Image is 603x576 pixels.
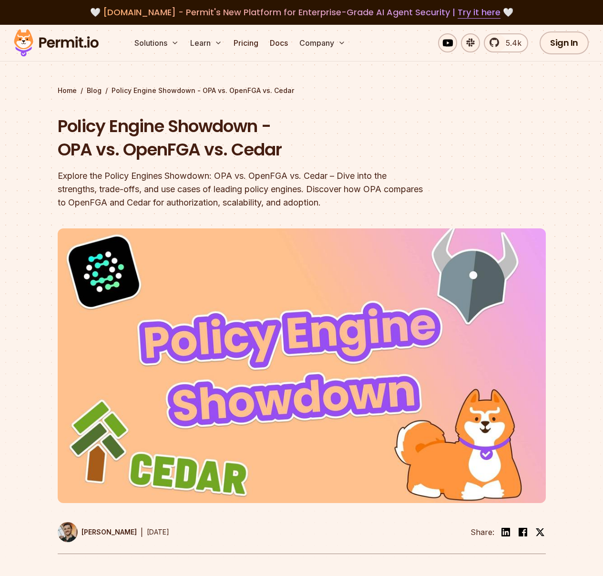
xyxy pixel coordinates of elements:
a: Try it here [458,6,501,19]
div: / / [58,86,546,95]
img: Policy Engine Showdown - OPA vs. OpenFGA vs. Cedar [58,228,546,503]
p: [PERSON_NAME] [82,527,137,537]
div: 🤍 🤍 [23,6,580,19]
button: Learn [186,33,226,52]
time: [DATE] [147,528,169,536]
a: Sign In [540,31,589,54]
span: 5.4k [500,37,521,49]
a: [PERSON_NAME] [58,522,137,542]
div: | [141,526,143,538]
a: Home [58,86,77,95]
img: twitter [535,527,545,537]
button: Company [296,33,349,52]
a: 5.4k [484,33,528,52]
img: linkedin [500,526,511,538]
img: Daniel Bass [58,522,78,542]
a: Pricing [230,33,262,52]
h1: Policy Engine Showdown - OPA vs. OpenFGA vs. Cedar [58,114,424,162]
img: Permit logo [10,27,103,59]
span: [DOMAIN_NAME] - Permit's New Platform for Enterprise-Grade AI Agent Security | [103,6,501,18]
li: Share: [470,526,494,538]
a: Blog [87,86,102,95]
div: Explore the Policy Engines Showdown: OPA vs. OpenFGA vs. Cedar – Dive into the strengths, trade-o... [58,169,424,209]
img: facebook [517,526,529,538]
a: Docs [266,33,292,52]
button: Solutions [131,33,183,52]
